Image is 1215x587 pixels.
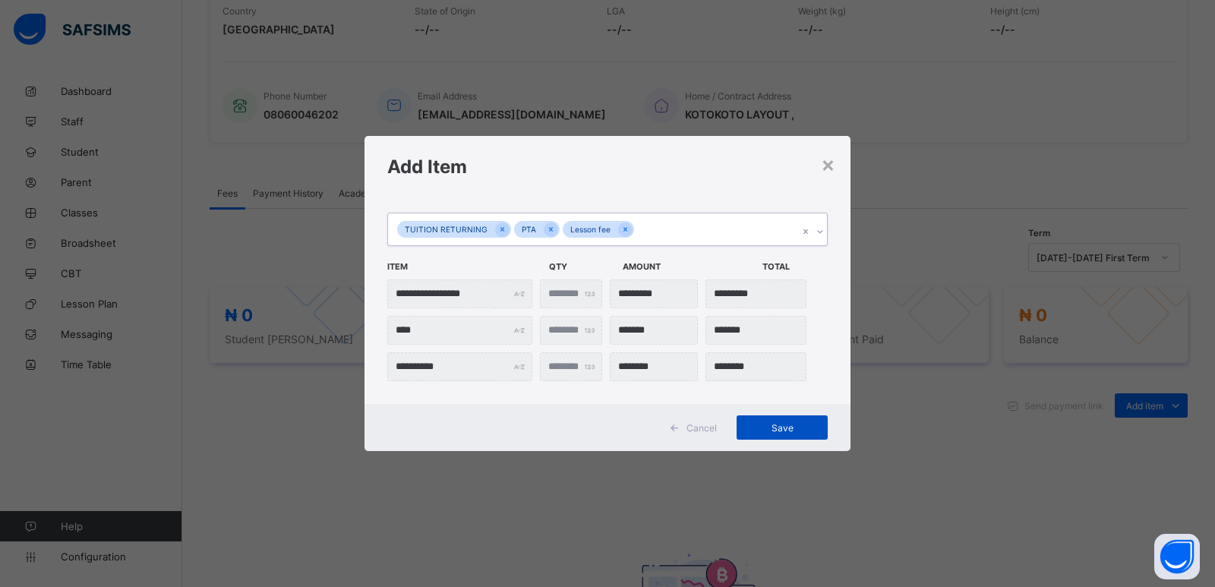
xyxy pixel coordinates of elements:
[563,221,618,238] div: Lesson fee
[514,221,544,238] div: PTA
[1154,534,1200,579] button: Open asap
[397,221,495,238] div: TUITION RETURNING
[623,254,755,279] span: Amount
[821,151,835,177] div: ×
[762,254,828,279] span: Total
[686,422,717,434] span: Cancel
[748,422,816,434] span: Save
[387,254,541,279] span: Item
[549,254,615,279] span: Qty
[387,156,828,178] h1: Add Item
